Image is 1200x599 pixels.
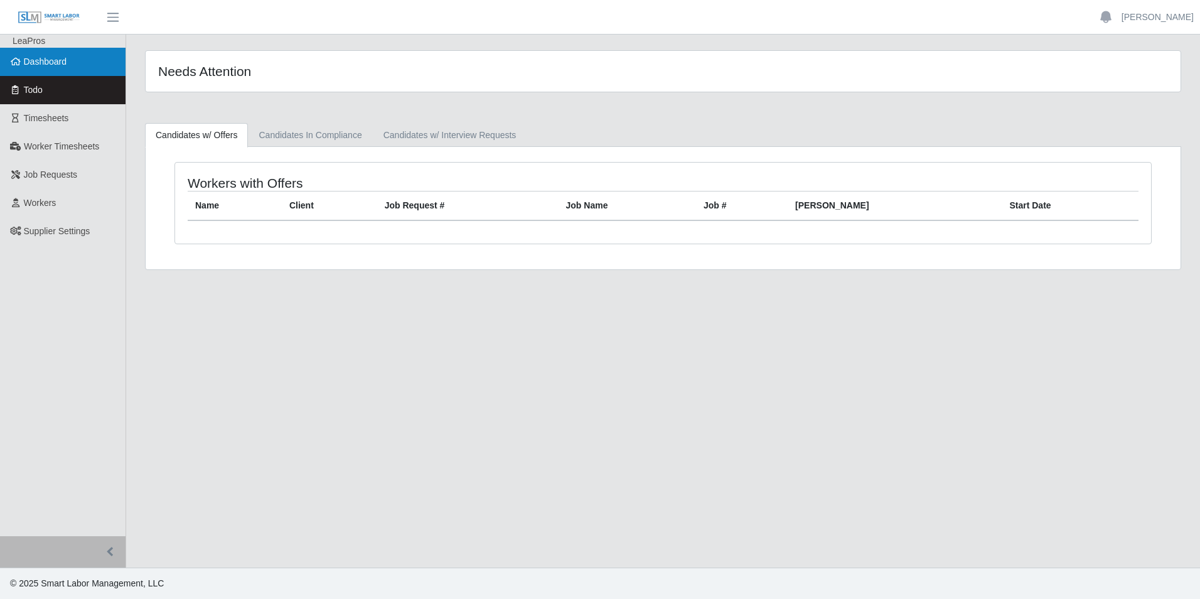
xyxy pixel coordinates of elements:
[24,57,67,67] span: Dashboard
[10,578,164,588] span: © 2025 Smart Labor Management, LLC
[24,113,69,123] span: Timesheets
[24,226,90,236] span: Supplier Settings
[18,11,80,24] img: SLM Logo
[158,63,568,79] h4: Needs Attention
[559,192,696,221] th: Job Name
[373,123,527,148] a: Candidates w/ Interview Requests
[188,192,282,221] th: Name
[24,141,99,151] span: Worker Timesheets
[145,123,248,148] a: Candidates w/ Offers
[282,192,377,221] th: Client
[24,85,43,95] span: Todo
[24,170,78,180] span: Job Requests
[248,123,372,148] a: Candidates In Compliance
[13,36,45,46] span: LeaPros
[377,192,559,221] th: Job Request #
[24,198,56,208] span: Workers
[1122,11,1194,24] a: [PERSON_NAME]
[788,192,1002,221] th: [PERSON_NAME]
[696,192,788,221] th: Job #
[1002,192,1138,221] th: Start Date
[188,175,573,191] h4: Workers with Offers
